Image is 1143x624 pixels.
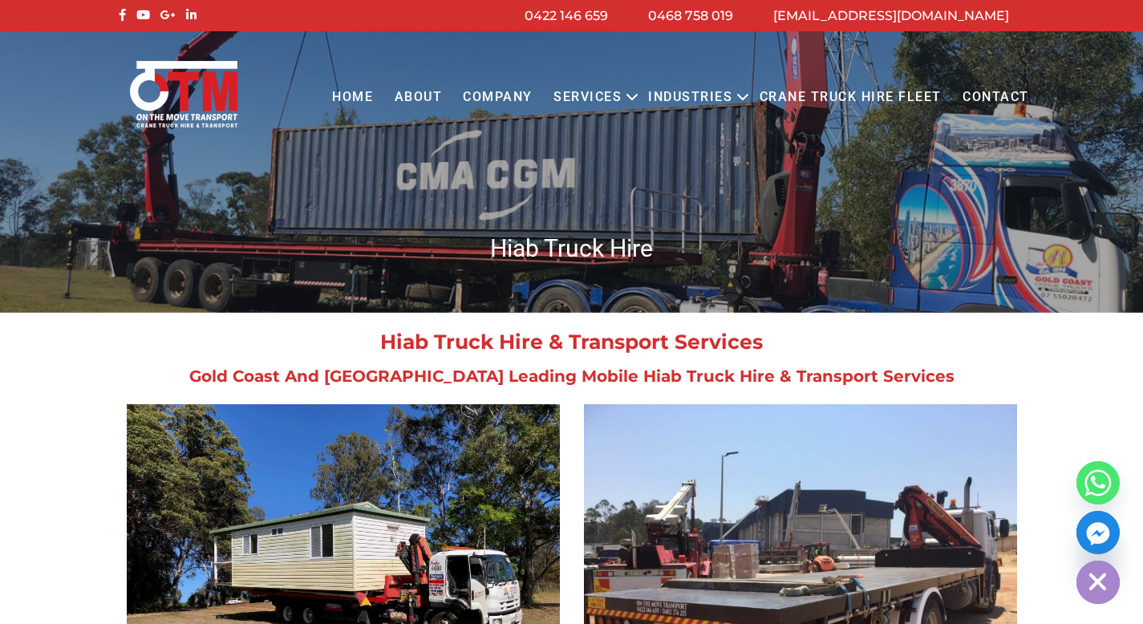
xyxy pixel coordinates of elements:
a: 0422 146 659 [525,8,608,23]
a: Facebook_Messenger [1076,511,1120,554]
img: Otmtransport [127,59,241,129]
a: Contact [952,75,1040,120]
a: COMPANY [452,75,543,120]
h2: Gold Coast And [GEOGRAPHIC_DATA] Leading Mobile Hiab Truck Hire & Transport Services [115,368,1029,384]
a: 0468 758 019 [648,8,733,23]
a: Home [322,75,383,120]
h1: Hiab Truck Hire [115,233,1029,264]
a: Services [543,75,632,120]
a: About [383,75,452,120]
h2: Hiab Truck Hire & Transport Services [115,332,1029,352]
a: Whatsapp [1076,461,1120,504]
a: Industries [638,75,743,120]
a: [EMAIL_ADDRESS][DOMAIN_NAME] [773,8,1009,23]
a: Crane Truck Hire Fleet [748,75,951,120]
